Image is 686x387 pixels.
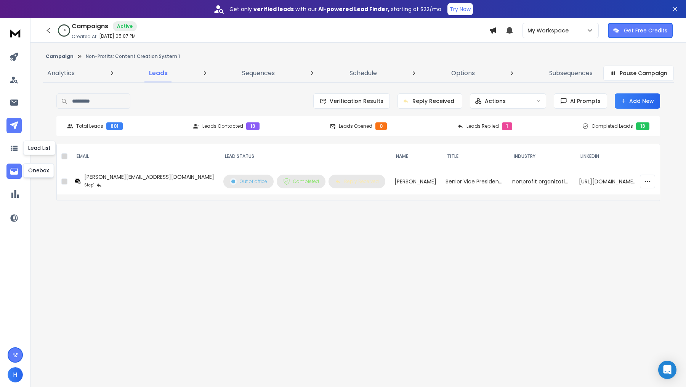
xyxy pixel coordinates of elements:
a: Leads [144,64,172,82]
div: 0 [375,122,387,130]
div: Completed [283,178,319,185]
p: Step 1 [84,181,95,189]
h1: Campaigns [72,22,108,31]
p: Reply Received [412,97,454,105]
button: Verification Results [313,93,390,109]
p: Created At: [72,34,98,40]
p: Try Now [450,5,471,13]
img: logo [8,26,23,40]
th: LEAD STATUS [219,144,390,169]
th: LinkedIn [574,144,641,169]
a: Options [447,64,479,82]
a: Schedule [345,64,381,82]
div: 1 [502,122,512,130]
p: 1 % [63,28,66,33]
div: Out of office [230,178,267,185]
a: Subsequences [545,64,597,82]
button: AI Prompts [554,93,607,109]
p: Leads Contacted [202,123,243,129]
button: H [8,367,23,382]
div: Reply Received [335,178,379,185]
th: EMAIL [71,144,219,169]
p: Total Leads [76,123,103,129]
p: Schedule [349,69,377,78]
span: AI Prompts [567,97,601,105]
p: Non-Profits: Content Creation System 1 [86,53,180,59]
p: Get Free Credits [624,27,667,34]
td: nonprofit organization management [508,169,574,194]
td: Senior Vice President and Legal Director [441,169,508,194]
th: industry [508,144,574,169]
button: Try Now [447,3,473,15]
div: Lead List [23,141,56,155]
div: 13 [636,122,649,130]
button: Campaign [46,53,74,59]
div: Open Intercom Messenger [658,361,676,379]
p: Subsequences [549,69,593,78]
th: NAME [390,144,441,169]
p: Options [451,69,475,78]
p: My Workspace [527,27,572,34]
button: Add New [615,93,660,109]
p: Leads Opened [339,123,372,129]
p: Leads [149,69,168,78]
td: [PERSON_NAME] [390,169,441,194]
p: Sequences [242,69,275,78]
span: Verification Results [327,97,383,105]
a: Sequences [237,64,279,82]
a: Analytics [43,64,79,82]
p: Leads Replied [466,123,499,129]
p: [DATE] 05:07 PM [99,33,136,39]
strong: AI-powered Lead Finder, [318,5,389,13]
p: Get only with our starting at $22/mo [229,5,441,13]
th: title [441,144,508,169]
div: 801 [106,122,123,130]
button: Get Free Credits [608,23,673,38]
p: Completed Leads [591,123,633,129]
p: Actions [485,97,506,105]
td: [URL][DOMAIN_NAME][PERSON_NAME] [574,169,641,194]
strong: verified leads [253,5,294,13]
p: Analytics [47,69,75,78]
button: Pause Campaign [603,66,674,81]
div: Onebox [23,163,54,178]
div: Active [113,21,137,31]
div: [PERSON_NAME][EMAIL_ADDRESS][DOMAIN_NAME] [84,173,214,181]
div: 13 [246,122,260,130]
